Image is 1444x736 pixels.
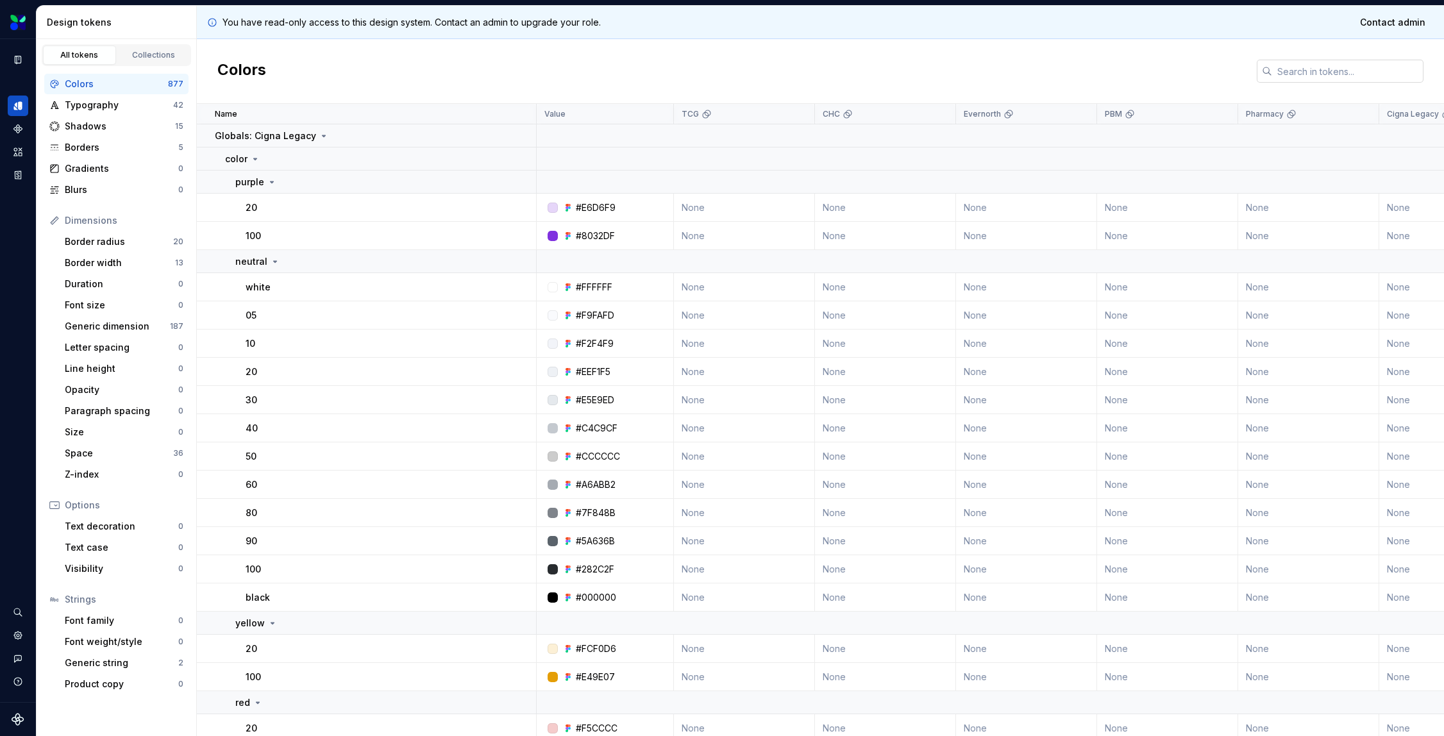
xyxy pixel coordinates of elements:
[674,330,815,358] td: None
[178,163,183,174] div: 0
[44,158,189,179] a: Gradients0
[823,109,840,119] p: CHC
[576,563,614,576] div: #282C2F
[815,499,956,527] td: None
[246,230,261,242] p: 100
[1238,555,1379,583] td: None
[173,237,183,247] div: 20
[65,183,178,196] div: Blurs
[815,414,956,442] td: None
[178,542,183,553] div: 0
[65,141,178,154] div: Borders
[815,442,956,471] td: None
[60,610,189,631] a: Font family0
[956,635,1097,663] td: None
[674,555,815,583] td: None
[65,362,178,375] div: Line height
[8,49,28,70] a: Documentation
[65,299,178,312] div: Font size
[235,176,264,188] p: purple
[1097,358,1238,386] td: None
[178,185,183,195] div: 0
[65,214,183,227] div: Dimensions
[1238,471,1379,499] td: None
[65,278,178,290] div: Duration
[1097,386,1238,414] td: None
[178,364,183,374] div: 0
[235,696,250,709] p: red
[65,520,178,533] div: Text decoration
[8,96,28,116] a: Design tokens
[178,679,183,689] div: 0
[44,116,189,137] a: Shadows15
[178,279,183,289] div: 0
[65,320,170,333] div: Generic dimension
[65,235,173,248] div: Border radius
[956,222,1097,250] td: None
[8,602,28,623] button: Search ⌘K
[65,256,175,269] div: Border width
[1097,222,1238,250] td: None
[215,109,237,119] p: Name
[674,583,815,612] td: None
[576,365,610,378] div: #EEF1F5
[815,527,956,555] td: None
[815,386,956,414] td: None
[173,100,183,110] div: 42
[576,535,615,548] div: #5A636B
[815,222,956,250] td: None
[815,635,956,663] td: None
[65,499,183,512] div: Options
[576,450,620,463] div: #CCCCCC
[65,405,178,417] div: Paragraph spacing
[576,671,615,683] div: #E49E07
[8,165,28,185] a: Storybook stories
[178,142,183,153] div: 5
[956,442,1097,471] td: None
[815,358,956,386] td: None
[65,162,178,175] div: Gradients
[222,16,601,29] p: You have read-only access to this design system. Contact an admin to upgrade your role.
[956,273,1097,301] td: None
[246,422,258,435] p: 40
[1238,273,1379,301] td: None
[8,142,28,162] a: Assets
[576,478,616,491] div: #A6ABB2
[956,499,1097,527] td: None
[65,383,178,396] div: Opacity
[674,222,815,250] td: None
[246,722,257,735] p: 20
[964,109,1001,119] p: Evernorth
[235,617,265,630] p: yellow
[178,521,183,531] div: 0
[956,414,1097,442] td: None
[215,130,316,142] p: Globals: Cigna Legacy
[60,401,189,421] a: Paragraph spacing0
[246,563,261,576] p: 100
[815,583,956,612] td: None
[246,671,261,683] p: 100
[674,358,815,386] td: None
[1097,583,1238,612] td: None
[60,253,189,273] a: Border width13
[65,678,178,690] div: Product copy
[1352,11,1434,34] a: Contact admin
[674,471,815,499] td: None
[178,658,183,668] div: 2
[65,447,173,460] div: Space
[956,555,1097,583] td: None
[8,625,28,646] a: Settings
[674,386,815,414] td: None
[65,341,178,354] div: Letter spacing
[178,342,183,353] div: 0
[1097,330,1238,358] td: None
[60,231,189,252] a: Border radius20
[576,230,615,242] div: #8032DF
[544,109,566,119] p: Value
[674,301,815,330] td: None
[1238,330,1379,358] td: None
[8,648,28,669] button: Contact support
